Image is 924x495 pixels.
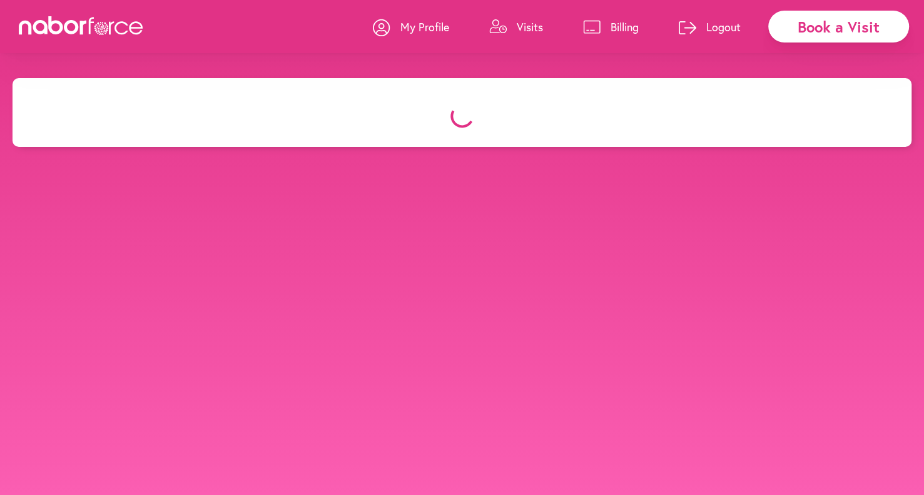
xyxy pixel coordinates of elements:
[373,8,449,46] a: My Profile
[768,11,909,42] div: Book a Visit
[706,19,741,34] p: Logout
[583,8,639,46] a: Billing
[517,19,543,34] p: Visits
[679,8,741,46] a: Logout
[400,19,449,34] p: My Profile
[611,19,639,34] p: Billing
[489,8,543,46] a: Visits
